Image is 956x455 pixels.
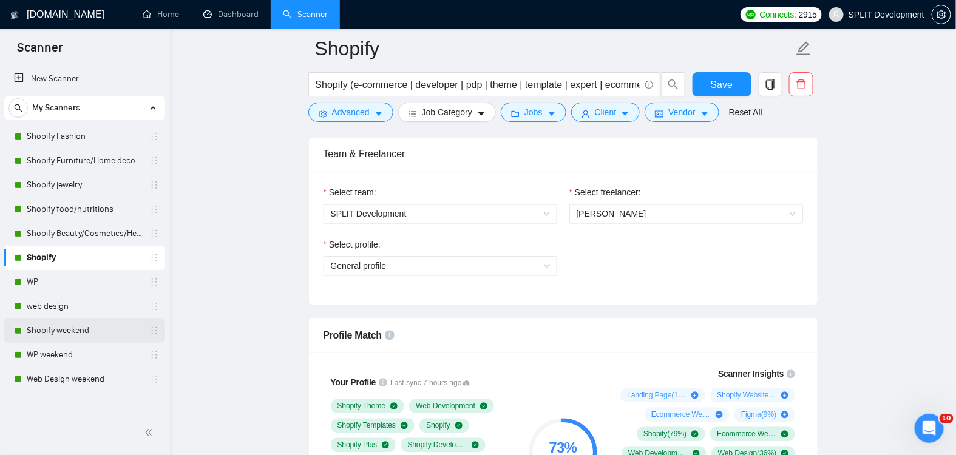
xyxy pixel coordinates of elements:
button: delete [789,72,813,96]
a: homeHome [143,9,179,19]
span: search [9,104,27,112]
a: Web Design weekend [27,367,142,391]
span: Select profile: [329,238,381,252]
li: My Scanners [4,96,165,391]
a: Shopify Fashion [27,124,142,149]
span: Scanner [7,39,72,64]
span: info-circle [787,370,795,379]
span: caret-down [621,109,629,118]
span: plus-circle [691,392,699,399]
span: Shopify [426,421,450,431]
a: searchScanner [283,9,328,19]
span: Figma ( 9 %) [741,410,776,420]
span: holder [149,156,159,166]
a: dashboardDashboard [203,9,259,19]
span: holder [149,204,159,214]
button: idcardVendorcaret-down [645,103,719,122]
span: Job Category [422,106,472,119]
button: Save [693,72,751,96]
span: Client [595,106,617,119]
span: [PERSON_NAME] [577,209,646,219]
span: 2915 [799,8,817,21]
span: Shopify Plus [337,440,378,450]
button: setting [932,5,951,24]
span: Shopify Website Design ( 11 %) [717,391,776,400]
span: plus-circle [716,411,723,419]
span: Web Development [416,402,475,411]
span: folder [511,109,520,118]
label: Select team: [324,186,376,200]
span: search [662,79,685,90]
span: plus-circle [781,411,788,419]
span: holder [149,180,159,190]
button: search [8,98,28,118]
span: caret-down [547,109,556,118]
span: check-circle [455,422,463,430]
button: barsJob Categorycaret-down [398,103,496,122]
span: Last sync 7 hours ago [390,378,470,389]
a: WP weekend [27,343,142,367]
span: check-circle [781,431,788,438]
span: setting [319,109,327,118]
span: Your Profile [331,378,376,388]
a: WP [27,270,142,294]
span: caret-down [700,109,709,118]
span: check-circle [390,403,398,410]
span: Landing Page ( 11 %) [627,391,686,400]
button: search [661,72,685,96]
button: settingAdvancedcaret-down [308,103,393,122]
a: Shopify Beauty/Cosmetics/Health [27,221,142,246]
a: Shopify food/nutritions [27,197,142,221]
a: web design [27,294,142,318]
span: holder [149,253,159,263]
img: upwork-logo.png [746,10,756,19]
button: copy [758,72,782,96]
span: check-circle [382,442,389,449]
span: info-circle [385,331,395,340]
span: caret-down [375,109,383,118]
span: copy [759,79,782,90]
span: holder [149,302,159,311]
span: Shopify Development [407,440,467,450]
span: check-circle [480,403,487,410]
span: Profile Match [324,331,382,341]
span: check-circle [472,442,479,449]
span: Advanced [332,106,370,119]
span: info-circle [645,81,653,89]
button: userClientcaret-down [571,103,640,122]
span: bars [409,109,417,118]
a: Reset All [729,106,762,119]
a: Shopify jewelry [27,173,142,197]
span: plus-circle [781,392,788,399]
a: Shopify Furniture/Home decore [27,149,142,173]
a: setting [932,10,951,19]
span: caret-down [477,109,486,118]
span: General profile [331,257,550,275]
span: SPLIT Development [331,205,550,223]
label: Select freelancer: [569,186,641,200]
img: logo [10,5,19,25]
span: delete [790,79,813,90]
a: New Scanner [14,67,155,91]
span: holder [149,132,159,141]
span: Jobs [524,106,543,119]
iframe: Intercom live chat [915,414,944,443]
div: Team & Freelancer [324,137,803,172]
span: holder [149,277,159,287]
li: New Scanner [4,67,165,91]
input: Search Freelance Jobs... [316,77,640,92]
span: My Scanners [32,96,80,120]
button: folderJobscaret-down [501,103,566,122]
span: Vendor [668,106,695,119]
span: Shopify ( 79 %) [643,430,686,439]
span: Shopify Templates [337,421,396,431]
input: Scanner name... [315,33,793,64]
span: Ecommerce Website Development ( 77 %) [717,430,776,439]
a: Shopify weekend [27,318,142,343]
span: Shopify Theme [337,402,386,411]
span: check-circle [691,431,699,438]
span: holder [149,374,159,384]
span: info-circle [379,379,387,387]
span: user [832,10,841,19]
span: Save [711,77,733,92]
